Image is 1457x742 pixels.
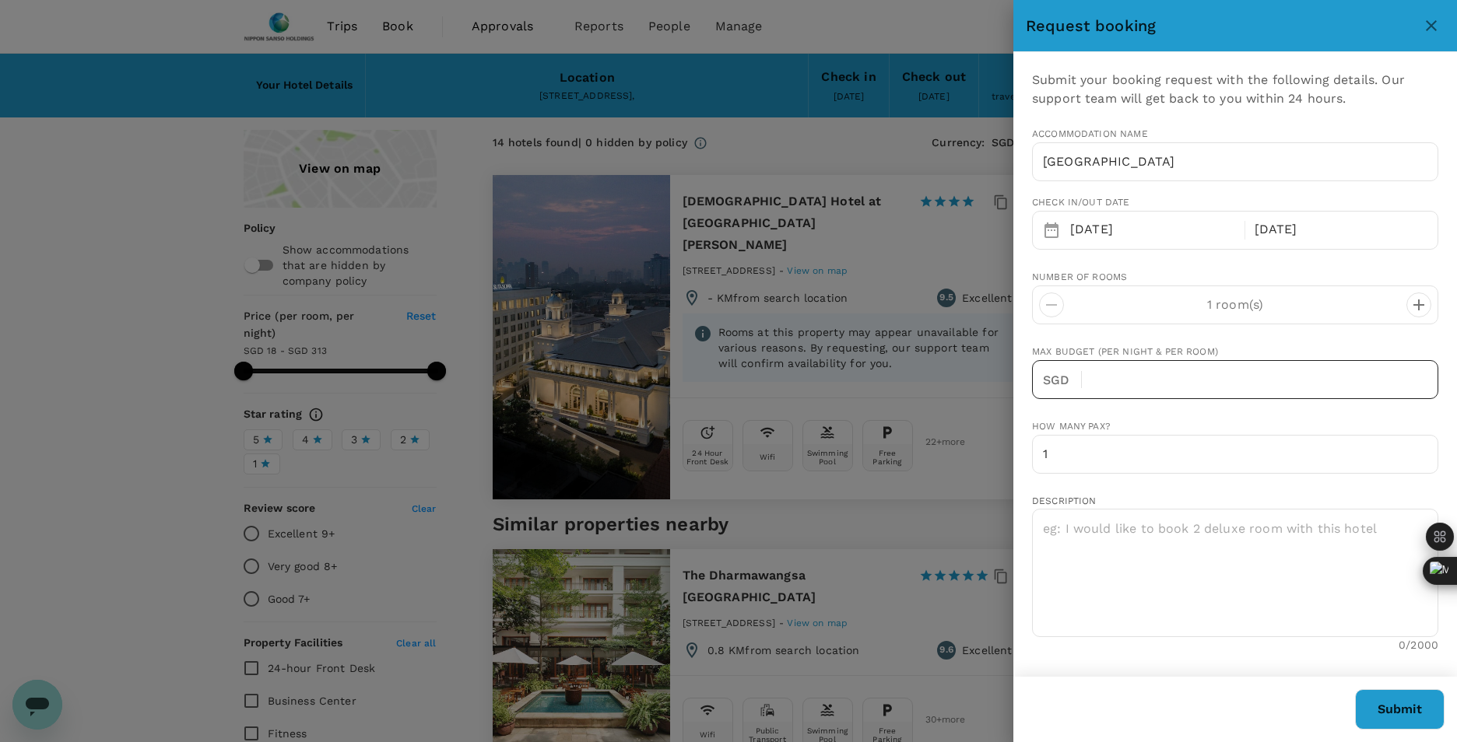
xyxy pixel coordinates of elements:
p: Submit your booking request with the following details. Our support team will get back to you wit... [1032,71,1438,108]
span: Description [1032,495,1097,506]
span: Number of rooms [1032,271,1127,282]
button: Submit [1355,689,1445,730]
p: 1 room(s) [1064,296,1406,314]
button: decrease [1406,292,1431,317]
button: close [1418,12,1445,39]
div: Request booking [1026,13,1418,38]
div: [DATE] [1248,215,1426,245]
span: Max Budget (per night & per room) [1032,346,1218,357]
span: Accommodation Name [1032,127,1438,142]
p: SGD [1043,371,1081,390]
div: [DATE] [1064,215,1241,245]
span: Check in/out date [1032,197,1130,208]
span: How many pax? [1032,421,1111,432]
p: 0 /2000 [1399,637,1438,653]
